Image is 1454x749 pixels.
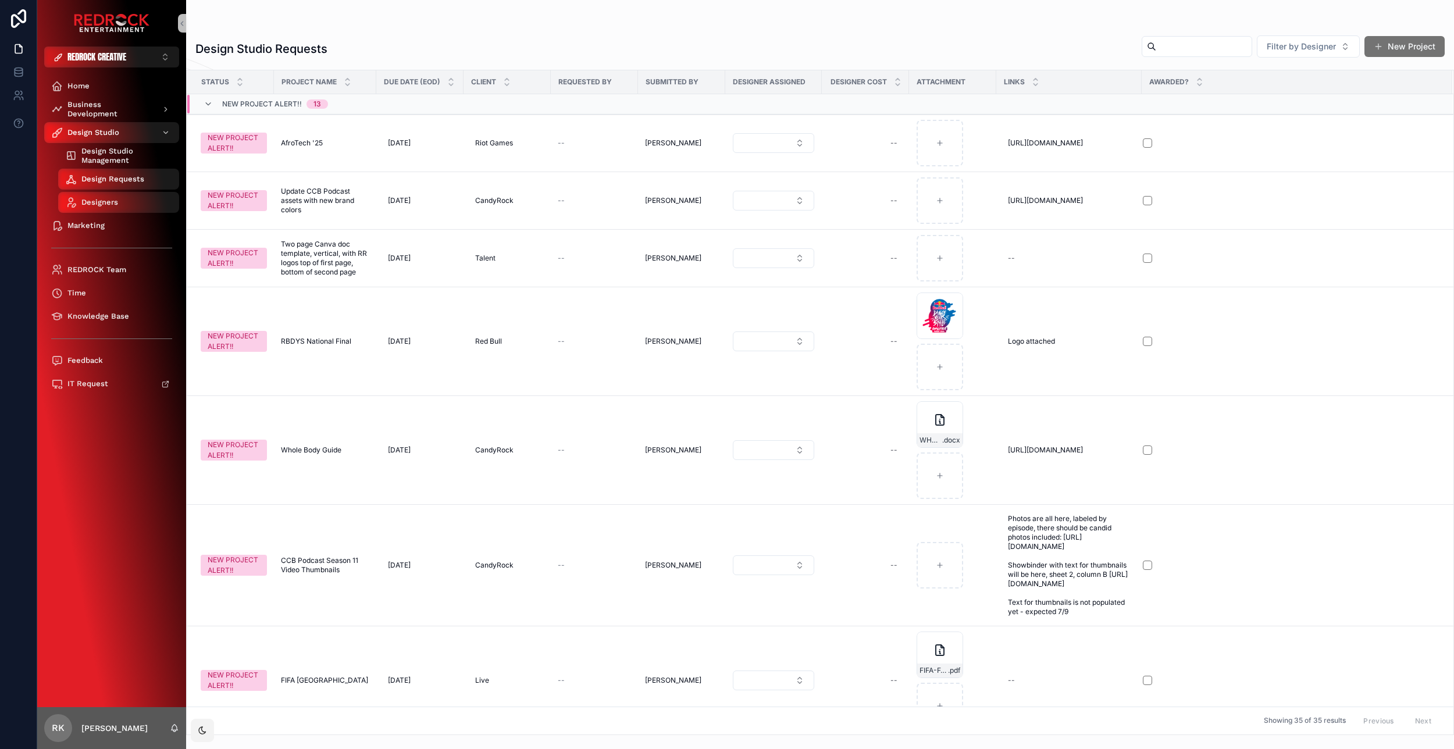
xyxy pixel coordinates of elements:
[383,556,457,575] a: [DATE]
[201,77,229,87] span: Status
[281,138,369,148] a: AfroTech '25
[383,134,457,152] a: [DATE]
[475,196,514,205] span: CandyRock
[67,356,103,365] span: Feedback
[388,445,411,455] span: [DATE]
[81,147,168,165] span: Design Studio Management
[558,445,565,455] span: --
[388,676,411,685] span: [DATE]
[1267,41,1336,52] span: Filter by Designer
[475,254,496,263] span: Talent
[281,337,351,346] span: RBDYS National Final
[281,676,368,685] span: FIFA [GEOGRAPHIC_DATA]
[67,128,119,137] span: Design Studio
[44,350,179,371] a: Feedback
[383,671,457,690] a: [DATE]
[558,676,631,685] a: --
[733,248,814,268] button: Select Button
[58,169,179,190] a: Design Requests
[733,331,814,351] button: Select Button
[208,331,260,352] div: NEW PROJECT ALERT!!
[732,670,815,691] a: Select Button
[645,254,701,263] span: [PERSON_NAME]
[645,676,701,685] span: [PERSON_NAME]
[558,138,565,148] span: --
[733,191,814,211] button: Select Button
[67,312,129,321] span: Knowledge Base
[890,337,897,346] div: --
[281,240,369,277] a: Two page Canva doc template, vertical, with RR logos top of first page, bottom of second page
[388,196,411,205] span: [DATE]
[208,133,260,154] div: NEW PROJECT ALERT!!
[195,41,327,57] h1: Design Studio Requests
[208,440,260,461] div: NEW PROJECT ALERT!!
[281,138,323,148] span: AfroTech '25
[920,436,942,445] span: WHOLE-BODY-GUIDE-2025
[81,722,148,734] p: [PERSON_NAME]
[1003,332,1135,351] a: Logo attached
[829,191,902,210] a: --
[44,283,179,304] a: Time
[558,138,631,148] a: --
[558,337,631,346] a: --
[44,259,179,280] a: REDROCK Team
[1003,134,1135,152] a: [URL][DOMAIN_NAME]
[558,196,631,205] a: --
[1264,716,1346,726] span: Showing 35 of 35 results
[201,555,267,576] a: NEW PROJECT ALERT!!
[890,254,897,263] div: --
[383,249,457,267] a: [DATE]
[208,190,260,211] div: NEW PROJECT ALERT!!
[732,440,815,461] a: Select Button
[733,440,814,460] button: Select Button
[732,555,815,576] a: Select Button
[384,77,440,87] span: Due Date (EOD)
[733,77,806,87] span: Designer Assigned
[81,198,118,207] span: Designers
[471,191,544,210] a: CandyRock
[388,337,411,346] span: [DATE]
[475,337,502,346] span: Red Bull
[733,670,814,690] button: Select Button
[1003,191,1135,210] a: [URL][DOMAIN_NAME]
[829,134,902,152] a: --
[1364,36,1445,57] button: New Project
[645,254,718,263] a: [PERSON_NAME]
[208,555,260,576] div: NEW PROJECT ALERT!!
[475,676,489,685] span: Live
[732,248,815,269] a: Select Button
[645,445,718,455] a: [PERSON_NAME]
[1149,77,1189,87] span: Awarded?
[558,561,631,570] a: --
[645,196,701,205] span: [PERSON_NAME]
[732,190,815,211] a: Select Button
[67,265,126,274] span: REDROCK Team
[58,145,179,166] a: Design Studio Management
[920,666,948,675] span: FIFA-FAN-FESTIVAL-2026-_-ORG-CHART
[281,556,369,575] span: CCB Podcast Season 11 Video Thumbnails
[1003,671,1135,690] a: --
[67,288,86,298] span: Time
[67,51,126,63] span: REDROCK CREATIVE
[52,721,65,735] span: RK
[645,138,718,148] a: [PERSON_NAME]
[475,445,514,455] span: CandyRock
[44,122,179,143] a: Design Studio
[1004,77,1025,87] span: Links
[732,133,815,154] a: Select Button
[732,331,815,352] a: Select Button
[831,77,887,87] span: Designer cost
[890,561,897,570] div: --
[388,561,411,570] span: [DATE]
[281,676,369,685] a: FIFA [GEOGRAPHIC_DATA]
[201,331,267,352] a: NEW PROJECT ALERT!!
[645,676,718,685] a: [PERSON_NAME]
[44,373,179,394] a: IT Request
[1008,445,1083,455] span: [URL][DOMAIN_NAME]
[67,81,90,91] span: Home
[471,134,544,152] a: Riot Games
[44,76,179,97] a: Home
[1008,138,1083,148] span: [URL][DOMAIN_NAME]
[890,138,897,148] div: --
